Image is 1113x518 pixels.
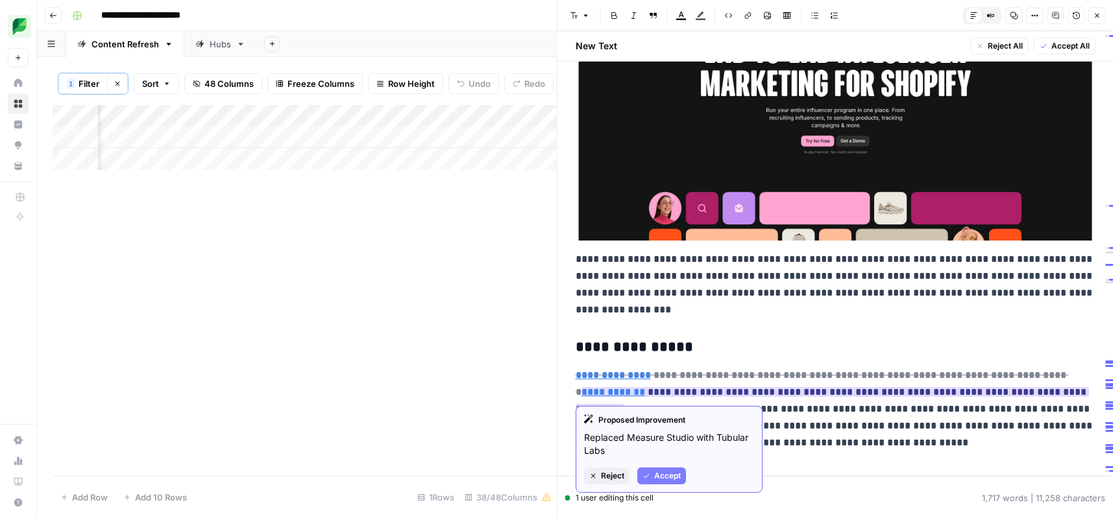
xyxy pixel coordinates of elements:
div: 38/48 Columns [459,487,557,508]
p: Replaced Measure Studio with Tubular Labs [584,431,754,457]
div: Hubs [210,38,231,51]
button: Undo [448,73,499,94]
span: Freeze Columns [287,77,354,90]
button: Accept [637,467,686,484]
div: Content Refresh [92,38,159,51]
button: Freeze Columns [267,73,363,94]
span: Row Height [388,77,435,90]
button: Add Row [53,487,116,508]
button: Redo [504,73,554,94]
div: 1 user editing this cell [565,492,654,504]
span: Filter [79,77,99,90]
a: Settings [8,430,29,451]
a: Learning Hub [8,471,29,492]
a: Content Refresh [66,31,184,57]
h2: New Text [576,40,617,53]
div: 1 Rows [412,487,459,508]
button: Reject [584,467,630,484]
div: Proposed Improvement [584,414,754,426]
button: Workspace: SproutSocial [8,10,29,43]
span: Accept All [1051,40,1089,52]
span: Add 10 Rows [135,491,187,504]
img: SproutSocial Logo [8,15,31,38]
span: Add Row [72,491,108,504]
span: Undo [469,77,491,90]
button: Add 10 Rows [116,487,195,508]
span: Reject [601,470,624,482]
div: 1,717 words | 11,258 characters [982,491,1105,504]
span: Accept [654,470,681,482]
button: Accept All [1033,38,1095,54]
button: Sort [134,73,179,94]
button: Help + Support [8,492,29,513]
button: 48 Columns [184,73,262,94]
a: Your Data [8,156,29,176]
span: Reject All [987,40,1022,52]
div: 1 [67,78,75,89]
button: Row Height [368,73,443,94]
button: 1Filter [58,73,107,94]
a: Usage [8,451,29,471]
a: Browse [8,93,29,114]
span: Sort [142,77,159,90]
a: Hubs [184,31,256,57]
button: Reject All [970,38,1028,54]
span: Redo [524,77,545,90]
a: Home [8,73,29,93]
span: 1 [69,78,73,89]
a: Insights [8,114,29,135]
a: Opportunities [8,135,29,156]
span: 48 Columns [204,77,254,90]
